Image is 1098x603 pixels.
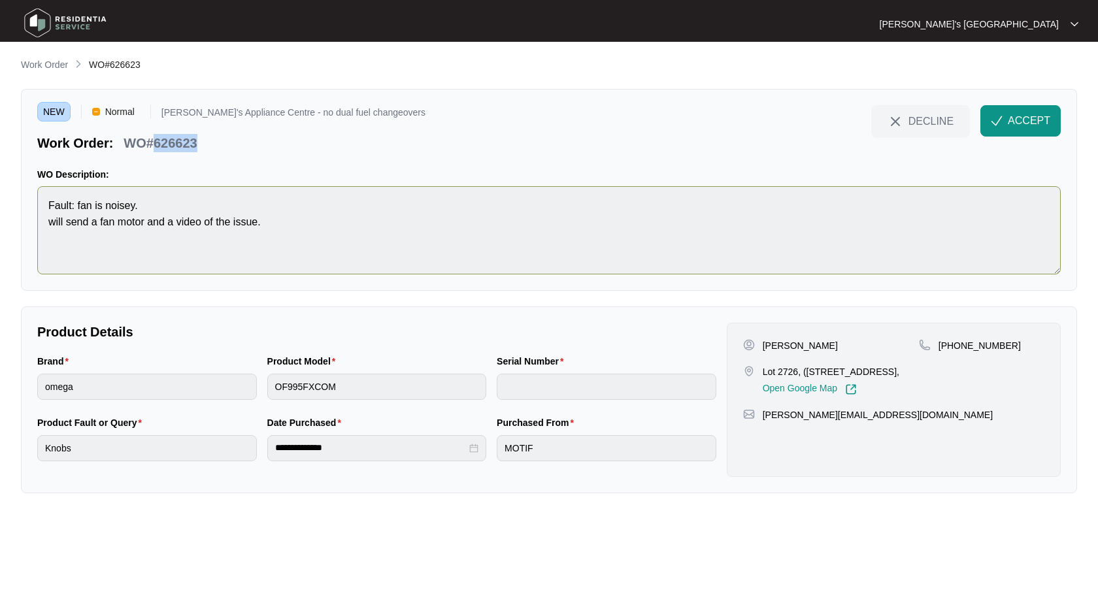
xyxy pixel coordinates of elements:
input: Brand [37,374,257,400]
label: Serial Number [497,355,569,368]
p: [PHONE_NUMBER] [939,339,1021,352]
input: Purchased From [497,435,716,461]
p: Lot 2726, ([STREET_ADDRESS], [763,365,899,378]
label: Brand [37,355,74,368]
button: close-IconDECLINE [871,105,970,137]
p: Work Order: [37,134,113,152]
p: [PERSON_NAME] [763,339,838,352]
label: Product Fault or Query [37,416,147,429]
span: DECLINE [908,114,954,128]
p: WO Description: [37,168,1061,181]
span: ACCEPT [1008,113,1050,129]
img: close-Icon [888,114,903,129]
img: map-pin [743,365,755,377]
input: Product Model [267,374,487,400]
p: [PERSON_NAME][EMAIL_ADDRESS][DOMAIN_NAME] [763,408,993,421]
img: chevron-right [73,59,84,69]
p: Product Details [37,323,716,341]
img: map-pin [919,339,931,351]
p: [PERSON_NAME]'s [GEOGRAPHIC_DATA] [880,18,1059,31]
a: Work Order [18,58,71,73]
label: Product Model [267,355,341,368]
a: Open Google Map [763,383,857,395]
p: WO#626623 [124,134,197,152]
span: WO#626623 [89,59,141,70]
p: [PERSON_NAME]'s Appliance Centre - no dual fuel changeovers [161,108,425,122]
textarea: Fault: fan is noisey. will send a fan motor and a video of the issue. [37,186,1061,274]
input: Product Fault or Query [37,435,257,461]
img: user-pin [743,339,755,351]
span: Normal [100,102,140,122]
img: Link-External [845,383,857,395]
img: check-Icon [991,115,1003,127]
p: Work Order [21,58,68,71]
label: Purchased From [497,416,579,429]
img: residentia service logo [20,3,111,42]
input: Date Purchased [275,441,467,455]
img: map-pin [743,408,755,420]
img: dropdown arrow [1071,21,1078,27]
img: Vercel Logo [92,108,100,116]
button: check-IconACCEPT [980,105,1061,137]
span: NEW [37,102,71,122]
input: Serial Number [497,374,716,400]
label: Date Purchased [267,416,346,429]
